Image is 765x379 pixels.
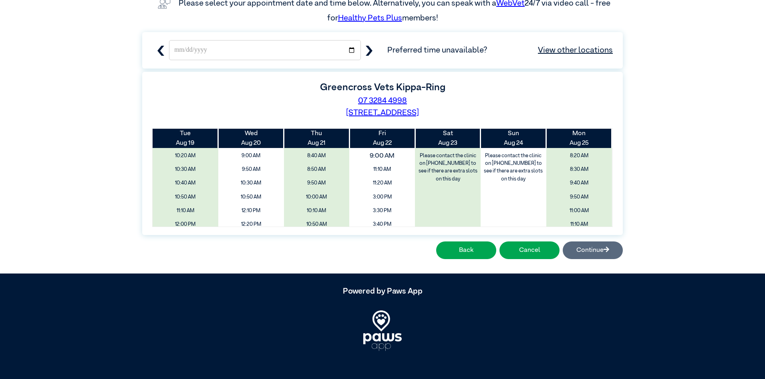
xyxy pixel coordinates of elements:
span: 10:20 AM [155,150,215,162]
span: 8:40 AM [287,150,347,162]
span: 10:10 AM [287,205,347,217]
th: Aug 23 [415,129,481,148]
span: 11:10 AM [549,219,609,230]
label: Greencross Vets Kippa-Ring [320,83,445,92]
th: Aug 25 [546,129,612,148]
span: 9:00 AM [221,150,281,162]
th: Aug 24 [481,129,546,148]
span: 11:10 AM [352,164,412,175]
span: 12:10 PM [221,205,281,217]
span: 9:40 AM [549,177,609,189]
span: 10:30 AM [155,164,215,175]
span: 9:50 AM [287,177,347,189]
span: 12:20 PM [221,219,281,230]
span: 10:30 AM [221,177,281,189]
span: 9:00 AM [343,148,421,164]
a: Healthy Pets Plus [338,14,402,22]
span: 9:50 AM [549,191,609,203]
span: 3:30 PM [352,205,412,217]
span: 10:50 AM [155,191,215,203]
span: 3:40 PM [352,219,412,230]
span: 8:50 AM [287,164,347,175]
span: 11:10 AM [155,205,215,217]
span: 10:50 AM [221,191,281,203]
span: 9:50 AM [221,164,281,175]
span: Preferred time unavailable? [387,44,613,56]
button: Back [436,241,496,259]
span: 12:00 PM [155,219,215,230]
th: Aug 22 [349,129,415,148]
a: View other locations [538,44,613,56]
span: 8:20 AM [549,150,609,162]
span: 11:00 AM [549,205,609,217]
a: 07 3284 4998 [358,97,407,105]
img: PawsApp [363,310,402,351]
span: 11:20 AM [352,177,412,189]
span: 10:50 AM [287,219,347,230]
button: Cancel [499,241,560,259]
th: Aug 20 [218,129,284,148]
span: 10:00 AM [287,191,347,203]
th: Aug 19 [153,129,218,148]
label: Please contact the clinic on [PHONE_NUMBER] to see if there are extra slots on this day [416,150,480,185]
span: 3:00 PM [352,191,412,203]
a: [STREET_ADDRESS] [346,109,419,117]
span: 8:30 AM [549,164,609,175]
label: Please contact the clinic on [PHONE_NUMBER] to see if there are extra slots on this day [481,150,546,185]
span: 10:40 AM [155,177,215,189]
h5: Powered by Paws App [142,286,623,296]
th: Aug 21 [284,129,350,148]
